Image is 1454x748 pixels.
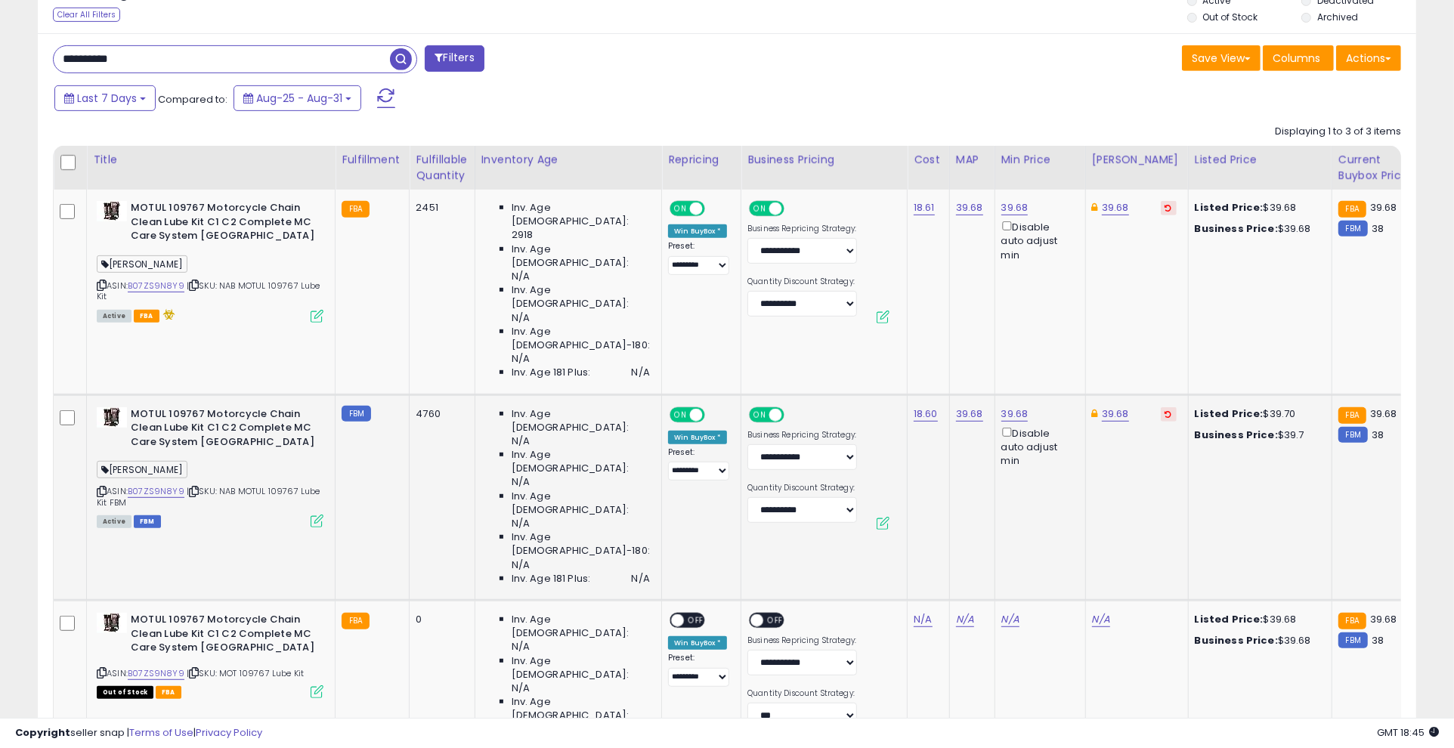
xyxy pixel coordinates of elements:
span: N/A [632,366,650,379]
span: Columns [1273,51,1320,66]
span: 2025-09-8 18:45 GMT [1377,725,1439,740]
i: hazardous material [159,309,175,320]
span: OFF [763,614,787,627]
div: Inventory Age [481,152,655,168]
div: Min Price [1001,152,1079,168]
div: 0 [416,613,462,626]
span: Last 7 Days [77,91,137,106]
b: Business Price: [1195,633,1278,648]
span: N/A [512,352,530,366]
small: FBA [1338,201,1366,218]
span: 2918 [512,228,534,242]
div: Preset: [668,447,729,481]
span: 38 [1372,633,1384,648]
span: N/A [512,434,530,448]
span: All listings currently available for purchase on Amazon [97,310,131,323]
button: Aug-25 - Aug-31 [234,85,361,111]
a: B07ZS9N8Y9 [128,485,184,498]
label: Quantity Discount Strategy: [747,483,857,493]
span: Inv. Age [DEMOGRAPHIC_DATA]: [512,201,650,228]
div: ASIN: [97,407,323,527]
span: Inv. Age [DEMOGRAPHIC_DATA]-180: [512,530,650,558]
button: Actions [1336,45,1401,71]
b: MOTUL 109767 Motorcycle Chain Clean Lube Kit C1 C2 Complete MC Care System [GEOGRAPHIC_DATA] [131,407,314,453]
img: 41bwm+fuBNL._SL40_.jpg [97,407,127,428]
b: MOTUL 109767 Motorcycle Chain Clean Lube Kit C1 C2 Complete MC Care System [GEOGRAPHIC_DATA] [131,201,314,247]
a: 18.61 [914,200,935,215]
div: Current Buybox Price [1338,152,1416,184]
span: N/A [512,682,530,695]
a: 39.68 [1001,406,1029,422]
b: Business Price: [1195,428,1278,442]
label: Archived [1317,11,1358,23]
a: 39.68 [1102,200,1129,215]
a: N/A [1001,612,1019,627]
span: 38 [1372,221,1384,236]
span: Inv. Age [DEMOGRAPHIC_DATA]: [512,695,650,722]
span: [PERSON_NAME] [97,461,187,478]
span: ON [750,202,769,215]
b: Listed Price: [1195,200,1264,215]
span: N/A [512,311,530,325]
span: FBA [134,310,159,323]
div: Displaying 1 to 3 of 3 items [1275,125,1401,139]
div: Title [93,152,329,168]
div: Business Pricing [747,152,901,168]
span: OFF [703,202,727,215]
a: 39.68 [956,200,983,215]
label: Business Repricing Strategy: [747,635,857,646]
a: N/A [1092,612,1110,627]
label: Business Repricing Strategy: [747,224,857,234]
label: Business Repricing Strategy: [747,430,857,440]
div: Repricing [668,152,735,168]
a: 39.68 [956,406,983,422]
span: Aug-25 - Aug-31 [256,91,342,106]
strong: Copyright [15,725,70,740]
div: Preset: [668,241,729,275]
img: 41bwm+fuBNL._SL40_.jpg [97,613,127,633]
span: 38 [1372,428,1384,442]
div: Clear All Filters [53,8,120,22]
span: OFF [684,614,708,627]
span: Inv. Age [DEMOGRAPHIC_DATA]: [512,654,650,682]
span: [PERSON_NAME] [97,255,187,273]
small: FBM [1338,632,1368,648]
div: Win BuyBox * [668,431,727,444]
img: 41bwm+fuBNL._SL40_.jpg [97,201,127,221]
b: Listed Price: [1195,406,1264,421]
div: [PERSON_NAME] [1092,152,1182,168]
div: Win BuyBox * [668,224,727,238]
span: All listings currently available for purchase on Amazon [97,515,131,528]
span: ON [671,408,690,421]
small: FBA [342,201,370,218]
span: | SKU: NAB MOTUL 109767 Lube Kit [97,280,320,302]
span: 39.68 [1370,612,1397,626]
small: FBA [342,613,370,629]
label: Quantity Discount Strategy: [747,688,857,699]
label: Out of Stock [1202,11,1258,23]
small: FBM [1338,427,1368,443]
a: N/A [956,612,974,627]
span: N/A [512,475,530,489]
button: Save View [1182,45,1261,71]
i: Revert to store-level Dynamic Max Price [1165,410,1172,418]
span: | SKU: MOT 109767 Lube Kit [187,667,304,679]
span: Inv. Age [DEMOGRAPHIC_DATA]: [512,243,650,270]
span: N/A [632,572,650,586]
div: $39.68 [1195,613,1320,626]
div: Disable auto adjust min [1001,425,1074,468]
span: N/A [512,517,530,530]
div: $39.7 [1195,428,1320,442]
a: 18.60 [914,406,938,422]
b: Business Price: [1195,221,1278,236]
span: Inv. Age [DEMOGRAPHIC_DATA]: [512,490,650,517]
span: Inv. Age [DEMOGRAPHIC_DATA]: [512,448,650,475]
span: | SKU: NAB MOTUL 109767 Lube Kit FBM [97,485,320,508]
small: FBA [1338,407,1366,424]
button: Last 7 Days [54,85,156,111]
a: B07ZS9N8Y9 [128,280,184,292]
a: N/A [914,612,932,627]
div: Cost [914,152,943,168]
span: Inv. Age [DEMOGRAPHIC_DATA]-180: [512,325,650,352]
div: Fulfillment [342,152,403,168]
